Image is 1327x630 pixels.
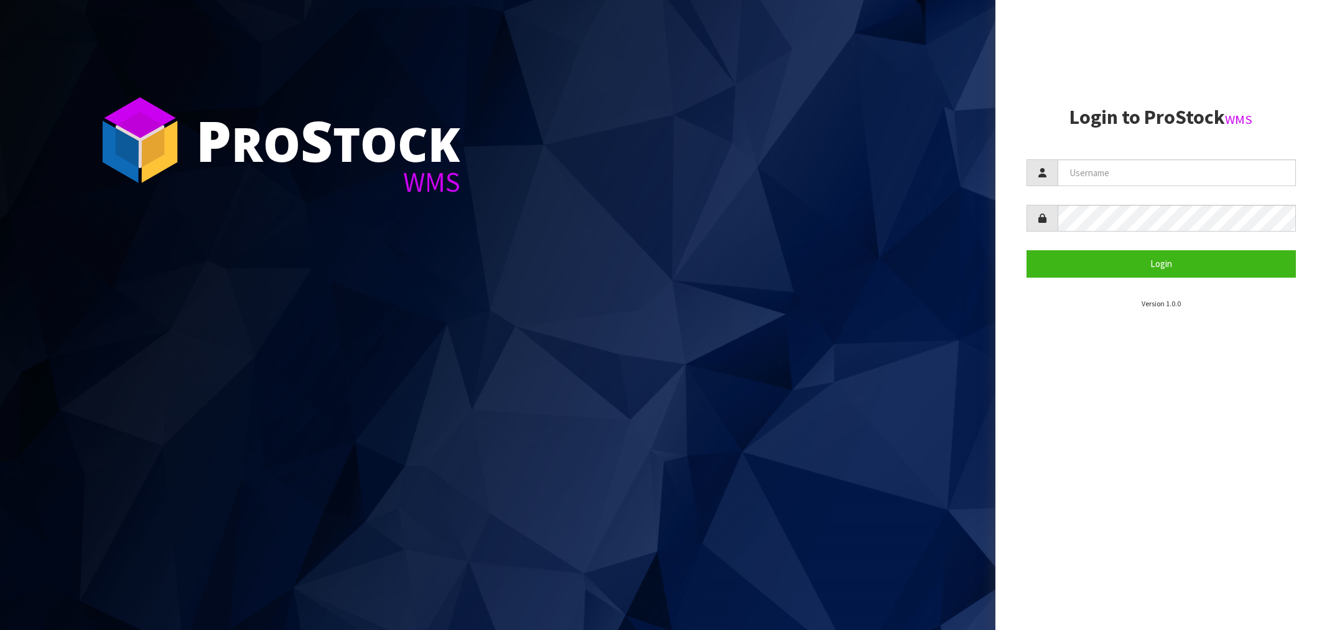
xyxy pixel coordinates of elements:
input: Username [1058,159,1296,186]
div: WMS [196,168,460,196]
span: S [300,102,333,178]
img: ProStock Cube [93,93,187,187]
small: WMS [1225,111,1252,128]
span: P [196,102,231,178]
div: ro tock [196,112,460,168]
h2: Login to ProStock [1027,106,1296,128]
small: Version 1.0.0 [1142,299,1181,308]
button: Login [1027,250,1296,277]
